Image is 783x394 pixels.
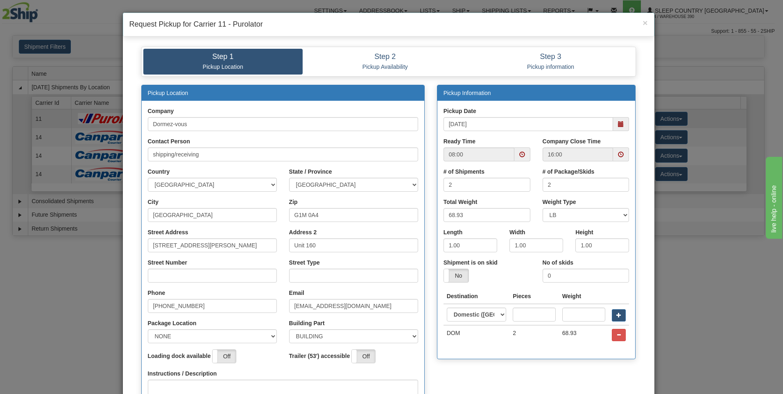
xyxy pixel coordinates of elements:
[444,325,510,344] td: DOM
[509,228,525,236] label: Width
[289,258,320,267] label: Street Type
[148,369,217,378] label: Instructions / Description
[148,90,188,96] a: Pickup Location
[148,107,174,115] label: Company
[559,325,609,344] td: 68.93
[468,49,634,75] a: Step 3 Pickup information
[289,319,325,327] label: Building Part
[213,350,236,363] label: Off
[148,319,197,327] label: Package Location
[543,258,573,267] label: No of skids
[575,228,593,236] label: Height
[149,53,297,61] h4: Step 1
[643,18,647,27] button: Close
[543,137,601,145] label: Company Close Time
[444,168,484,176] label: # of Shipments
[764,155,782,239] iframe: chat widget
[543,198,576,206] label: Weight Type
[148,168,170,176] label: Country
[643,18,647,27] span: ×
[148,289,165,297] label: Phone
[509,325,559,344] td: 2
[149,63,297,70] p: Pickup Location
[143,49,303,75] a: Step 1 Pickup Location
[543,168,595,176] label: # of Package/Skids
[444,198,477,206] label: Total Weight
[444,269,468,282] label: No
[129,19,648,30] h4: Request Pickup for Carrier 11 - Purolator
[303,49,468,75] a: Step 2 Pickup Availability
[289,168,332,176] label: State / Province
[559,289,609,304] th: Weight
[148,137,190,145] label: Contact Person
[148,258,187,267] label: Street Number
[474,63,628,70] p: Pickup information
[509,289,559,304] th: Pieces
[309,63,462,70] p: Pickup Availability
[444,289,510,304] th: Destination
[352,350,375,363] label: Off
[148,352,211,360] label: Loading dock available
[309,53,462,61] h4: Step 2
[444,258,498,267] label: Shipment is on skid
[289,198,298,206] label: Zip
[148,198,158,206] label: City
[289,228,317,236] label: Address 2
[474,53,628,61] h4: Step 3
[289,352,350,360] label: Trailer (53') accessible
[6,5,76,15] div: live help - online
[444,90,491,96] a: Pickup Information
[289,289,304,297] label: Email
[444,107,476,115] label: Pickup Date
[148,228,188,236] label: Street Address
[444,228,463,236] label: Length
[444,137,475,145] label: Ready Time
